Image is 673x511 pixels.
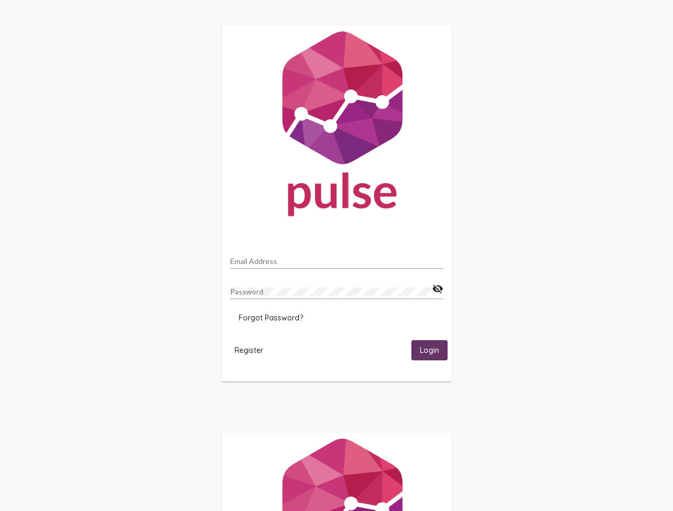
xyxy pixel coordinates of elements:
img: Pulse For Good Logo [222,26,452,227]
mat-icon: visibility_off [432,283,443,295]
span: Forgot Password? [239,313,303,323]
span: Register [234,345,263,355]
button: Forgot Password? [230,308,312,327]
span: Login [420,346,439,356]
button: Register [226,340,272,360]
button: Login [411,340,448,360]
